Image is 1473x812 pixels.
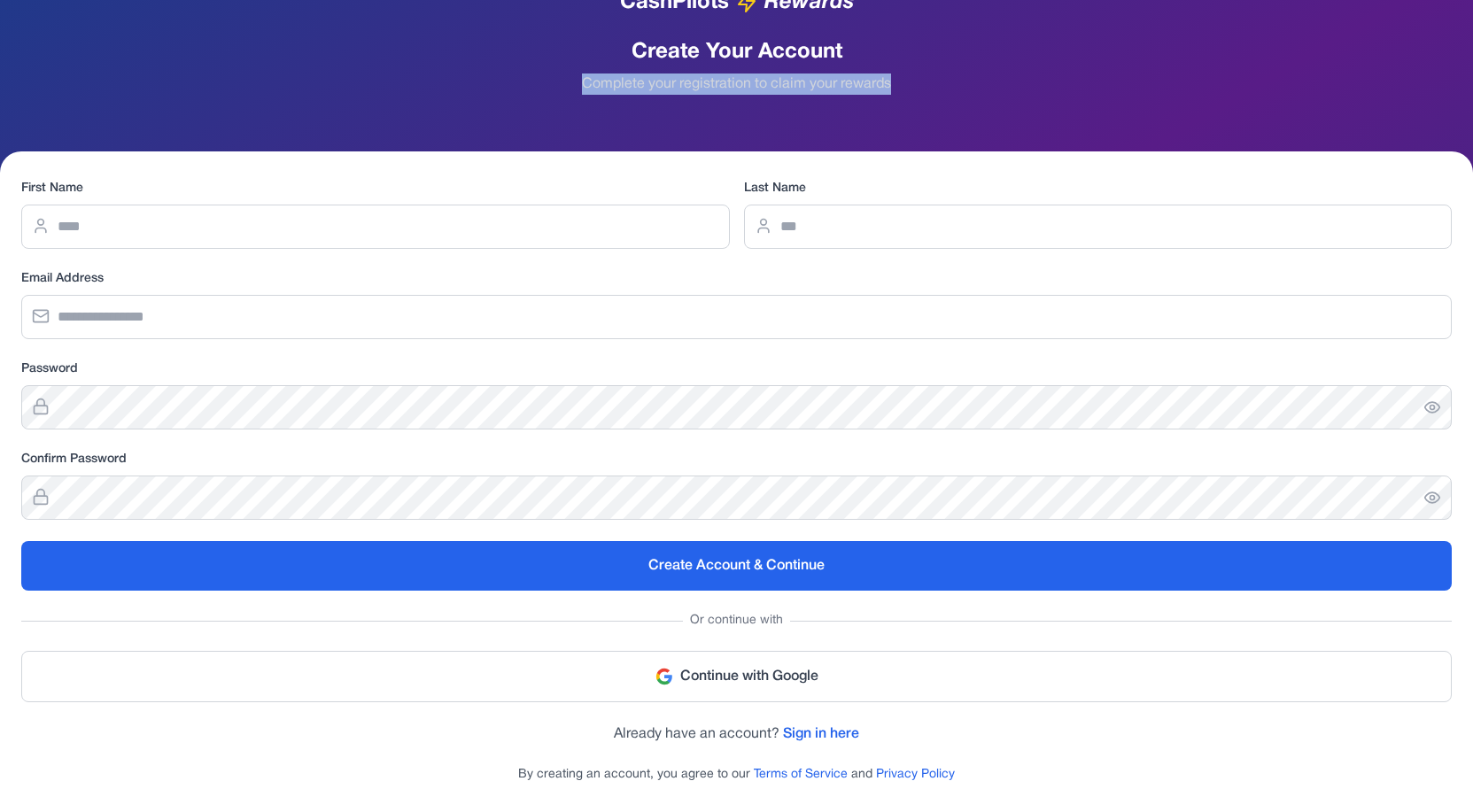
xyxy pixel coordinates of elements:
a: Privacy Policy [876,769,955,780]
a: Sign in here [783,728,859,740]
h1: Create Your Account [21,38,1452,66]
a: Terms of Service [754,769,848,780]
label: Last Name [744,180,1453,197]
span: Or continue with [683,612,790,630]
button: Continue with Google [21,651,1452,702]
label: Email Address [21,270,1452,288]
p: Complete your registration to claim your rewards [21,73,1452,95]
button: Create Account & Continue [21,541,1452,591]
label: First Name [21,180,730,197]
p: Already have an account? [21,723,1452,745]
label: Password [21,360,1452,378]
label: Confirm Password [21,451,1452,468]
p: By creating an account, you agree to our and [21,766,1452,784]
